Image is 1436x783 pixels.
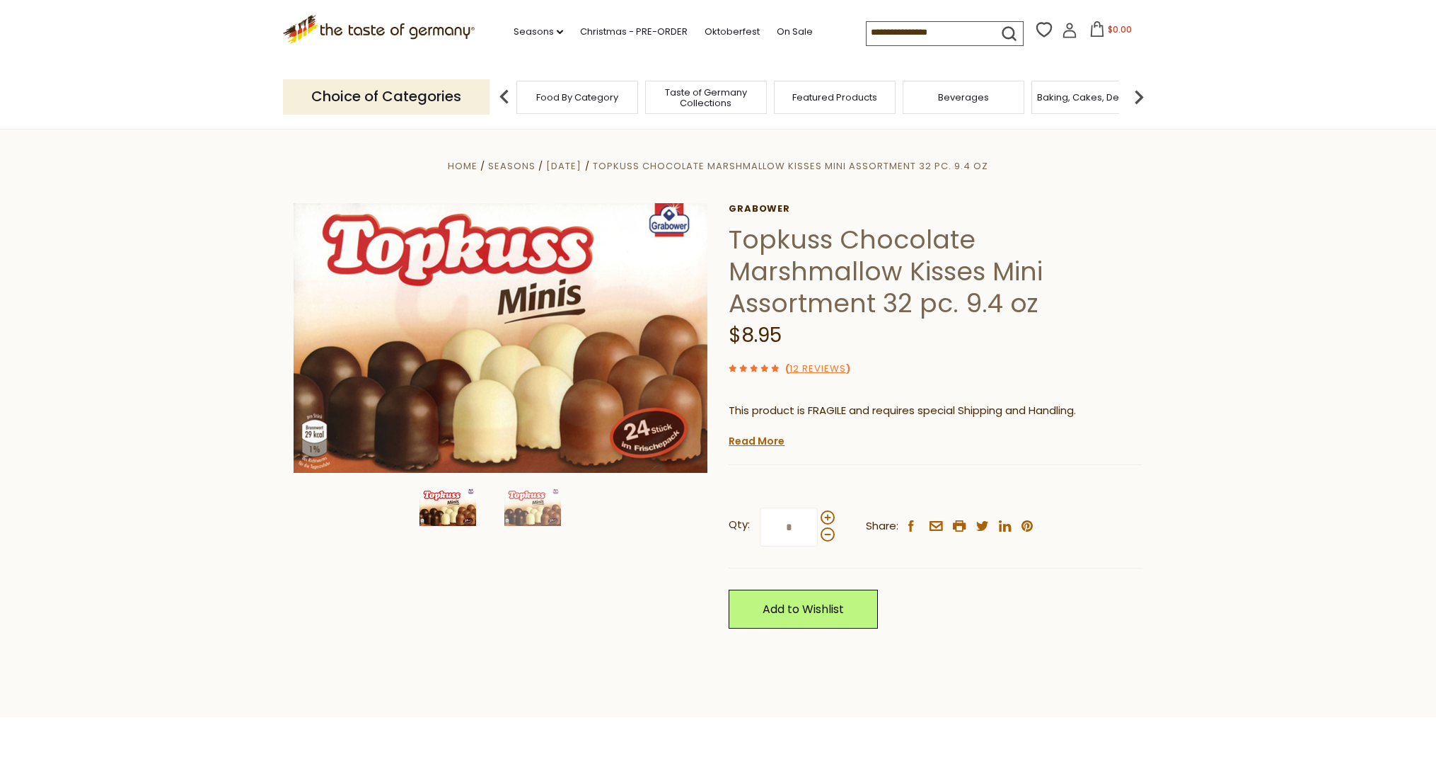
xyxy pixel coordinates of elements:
[283,79,490,114] p: Choice of Categories
[1080,21,1140,42] button: $0.00
[1125,83,1153,111] img: next arrow
[419,489,476,526] img: Topkuss Chocolate Marshmellow Kisses (4 units)
[546,159,581,173] a: [DATE]
[705,24,760,40] a: Oktoberfest
[536,92,618,103] a: Food By Category
[593,159,988,173] a: Topkuss Chocolate Marshmallow Kisses Mini Assortment 32 pc. 9.4 oz
[729,224,1142,319] h1: Topkuss Chocolate Marshmallow Kisses Mini Assortment 32 pc. 9.4 oz
[729,402,1142,420] p: This product is FRAGILE and requires special Shipping and Handling.
[1108,23,1132,35] span: $0.00
[1037,92,1147,103] a: Baking, Cakes, Desserts
[490,83,519,111] img: previous arrow
[785,362,850,375] span: ( )
[789,362,846,377] a: 12 Reviews
[729,590,878,629] a: Add to Wishlist
[760,508,818,547] input: Qty:
[938,92,989,103] a: Beverages
[729,434,784,448] a: Read More
[514,24,563,40] a: Seasons
[792,92,877,103] a: Featured Products
[729,321,782,349] span: $8.95
[504,489,561,526] img: Topkuss Minis Chocolate Kisses in three varieties
[729,203,1142,215] a: Grabower
[649,87,763,108] a: Taste of Germany Collections
[294,203,707,473] img: Topkuss Chocolate Marshmellow Kisses (4 units)
[488,159,535,173] a: Seasons
[580,24,688,40] a: Christmas - PRE-ORDER
[742,430,1142,447] li: We will ship this product in heat-protective, cushioned packaging and ice during warm weather mon...
[777,24,813,40] a: On Sale
[866,518,898,535] span: Share:
[448,159,477,173] a: Home
[729,516,750,534] strong: Qty:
